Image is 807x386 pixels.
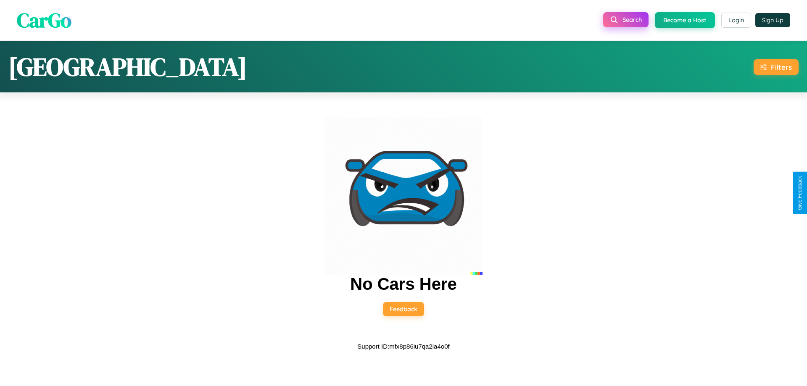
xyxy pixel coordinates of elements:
img: car [324,117,483,275]
button: Filters [754,59,799,75]
button: Search [603,12,649,27]
button: Feedback [383,302,424,316]
button: Login [721,13,751,28]
button: Sign Up [755,13,790,27]
h2: No Cars Here [350,275,456,294]
span: Search [622,16,642,24]
button: Become a Host [655,12,715,28]
p: Support ID: mfx8p86iu7qa2ia4o0f [357,341,449,352]
h1: [GEOGRAPHIC_DATA] [8,50,247,84]
div: Filters [771,63,792,71]
div: Give Feedback [797,176,803,210]
span: CarGo [17,6,71,34]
